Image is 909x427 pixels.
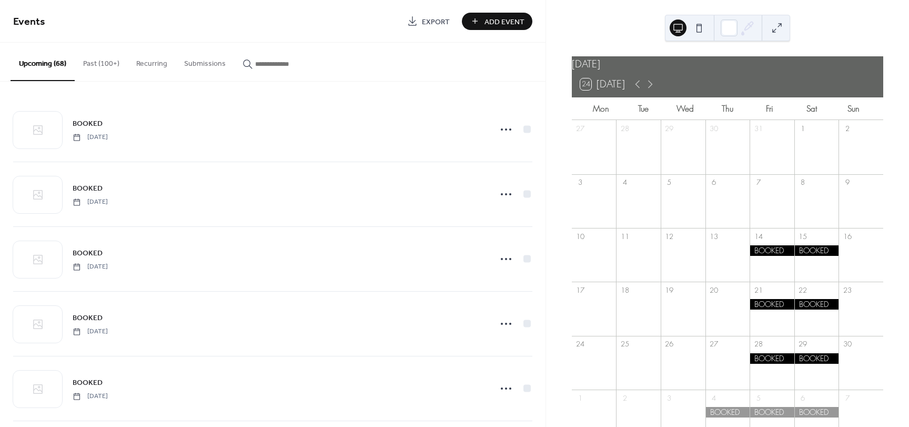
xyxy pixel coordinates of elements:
[73,262,108,272] span: [DATE]
[843,340,852,349] div: 30
[620,232,630,241] div: 11
[577,76,629,93] button: 24[DATE]
[128,43,176,80] button: Recurring
[620,124,630,133] div: 28
[798,178,807,187] div: 8
[833,97,875,120] div: Sun
[75,43,128,80] button: Past (100+)
[798,340,807,349] div: 29
[484,16,524,27] span: Add Event
[798,232,807,241] div: 15
[620,393,630,403] div: 2
[575,232,585,241] div: 10
[753,340,763,349] div: 28
[664,178,674,187] div: 5
[73,376,103,389] a: BOOKED
[705,407,750,418] div: BOOKED
[798,124,807,133] div: 1
[73,247,103,259] a: BOOKED
[664,232,674,241] div: 12
[843,124,852,133] div: 2
[13,12,45,32] span: Events
[791,97,833,120] div: Sat
[575,124,585,133] div: 27
[622,97,664,120] div: Tue
[73,118,103,130] span: BOOKED
[73,248,103,259] span: BOOKED
[794,353,839,364] div: BOOKED
[709,286,719,295] div: 20
[664,340,674,349] div: 26
[709,124,719,133] div: 30
[843,232,852,241] div: 16
[794,299,839,310] div: BOOKED
[572,56,883,72] div: [DATE]
[794,407,839,418] div: BOOKED
[399,13,458,30] a: Export
[753,178,763,187] div: 7
[73,327,108,336] span: [DATE]
[73,117,103,130] a: BOOKED
[753,124,763,133] div: 31
[575,178,585,187] div: 3
[750,407,794,418] div: BOOKED
[753,393,763,403] div: 5
[843,286,852,295] div: 23
[709,393,719,403] div: 4
[575,286,585,295] div: 17
[798,286,807,295] div: 22
[462,13,532,30] button: Add Event
[753,286,763,295] div: 21
[620,340,630,349] div: 25
[73,313,103,324] span: BOOKED
[73,133,108,142] span: [DATE]
[73,183,103,194] span: BOOKED
[664,124,674,133] div: 29
[664,393,674,403] div: 3
[73,392,108,401] span: [DATE]
[753,232,763,241] div: 14
[575,340,585,349] div: 24
[794,245,839,256] div: BOOKED
[843,178,852,187] div: 9
[11,43,75,81] button: Upcoming (68)
[575,393,585,403] div: 1
[620,286,630,295] div: 18
[422,16,450,27] span: Export
[620,178,630,187] div: 4
[73,197,108,207] span: [DATE]
[750,245,794,256] div: BOOKED
[709,340,719,349] div: 27
[73,378,103,389] span: BOOKED
[709,178,719,187] div: 6
[843,393,852,403] div: 7
[73,182,103,194] a: BOOKED
[750,353,794,364] div: BOOKED
[664,97,706,120] div: Wed
[750,299,794,310] div: BOOKED
[749,97,791,120] div: Fri
[580,97,622,120] div: Mon
[706,97,749,120] div: Thu
[709,232,719,241] div: 13
[798,393,807,403] div: 6
[176,43,234,80] button: Submissions
[664,286,674,295] div: 19
[73,312,103,324] a: BOOKED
